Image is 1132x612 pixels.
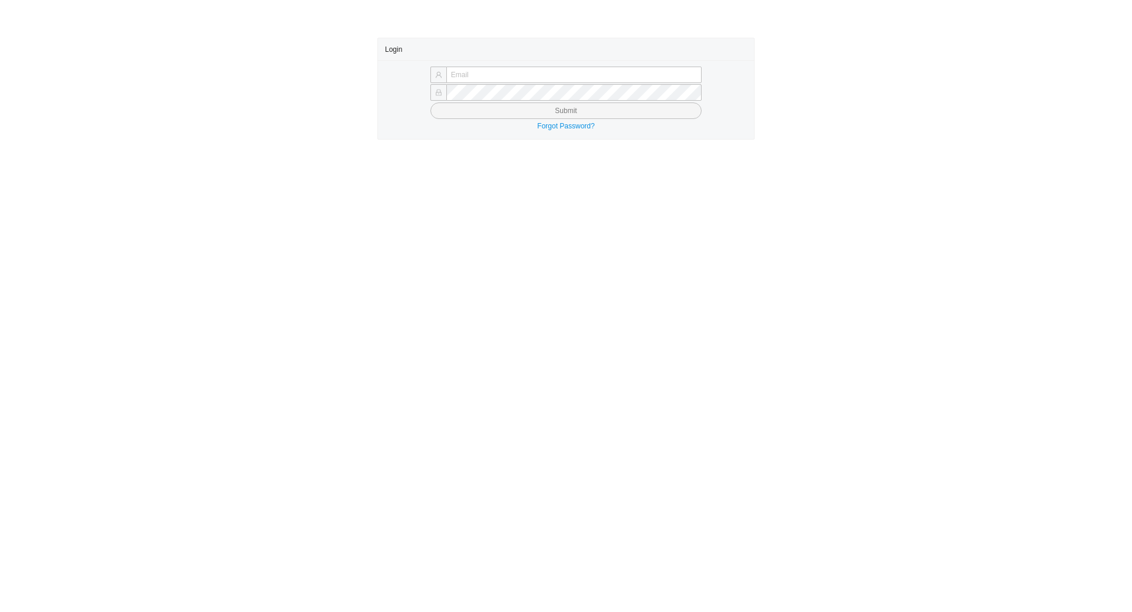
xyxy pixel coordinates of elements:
input: Email [446,67,702,83]
span: lock [435,89,442,96]
span: user [435,71,442,78]
a: Forgot Password? [537,122,594,130]
div: Login [385,38,747,60]
button: Submit [430,102,702,119]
